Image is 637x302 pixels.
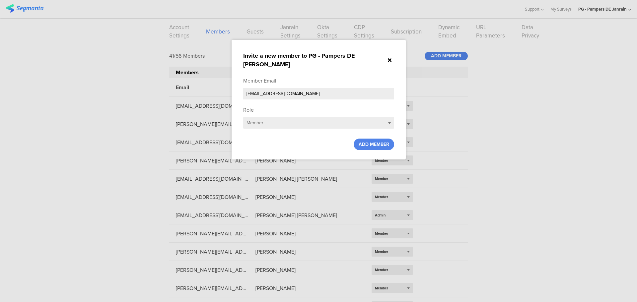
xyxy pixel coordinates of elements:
div: Role [243,106,254,114]
span: Member [247,119,263,126]
span: ADD MEMBER [359,141,389,148]
sg-small-dialog-title: Invite a new member to PG - Pampers DE [PERSON_NAME] [243,51,355,69]
input: name@domain.com [243,88,394,99]
div: Member Email [243,77,276,85]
